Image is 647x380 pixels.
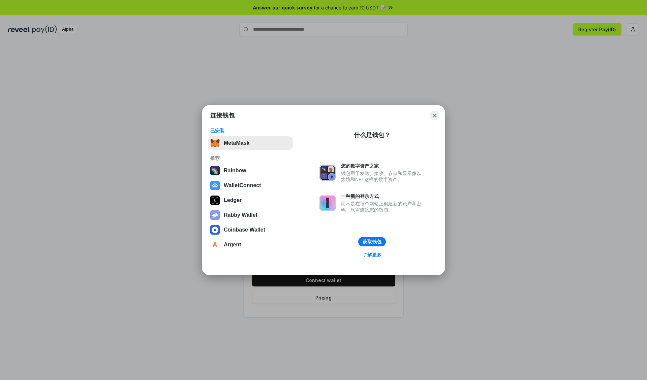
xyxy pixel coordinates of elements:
[208,194,293,207] button: Ledger
[224,168,246,174] div: Rainbow
[210,166,220,175] img: svg+xml,%3Csvg%20width%3D%22120%22%20height%3D%22120%22%20viewBox%3D%220%200%20120%20120%22%20fil...
[319,165,336,181] img: svg+xml,%3Csvg%20xmlns%3D%22http%3A%2F%2Fwww.w3.org%2F2000%2Fsvg%22%20fill%3D%22none%22%20viewBox...
[208,238,293,251] button: Argent
[354,131,390,139] div: 什么是钱包？
[363,239,381,245] div: 获取钱包
[208,208,293,222] button: Rabby Wallet
[224,212,257,218] div: Rabby Wallet
[341,201,425,213] div: 而不是在每个网站上创建新的账户和密码，只需连接您的钱包。
[210,210,220,220] img: svg+xml,%3Csvg%20xmlns%3D%22http%3A%2F%2Fwww.w3.org%2F2000%2Fsvg%22%20fill%3D%22none%22%20viewBox...
[208,223,293,237] button: Coinbase Wallet
[210,240,220,249] img: svg+xml,%3Csvg%20width%3D%2228%22%20height%3D%2228%22%20viewBox%3D%220%200%2028%2028%22%20fill%3D...
[224,242,241,248] div: Argent
[224,227,265,233] div: Coinbase Wallet
[210,155,291,161] div: 推荐
[363,252,381,258] div: 了解更多
[208,179,293,192] button: WalletConnect
[341,163,425,169] div: 您的数字资产之家
[319,195,336,211] img: svg+xml,%3Csvg%20xmlns%3D%22http%3A%2F%2Fwww.w3.org%2F2000%2Fsvg%22%20fill%3D%22none%22%20viewBox...
[359,250,386,259] a: 了解更多
[210,225,220,235] img: svg+xml,%3Csvg%20width%3D%2228%22%20height%3D%2228%22%20viewBox%3D%220%200%2028%2028%22%20fill%3D...
[358,237,386,246] button: 获取钱包
[210,196,220,205] img: svg+xml,%3Csvg%20xmlns%3D%22http%3A%2F%2Fwww.w3.org%2F2000%2Fsvg%22%20width%3D%2228%22%20height%3...
[341,193,425,199] div: 一种新的登录方式
[224,197,242,203] div: Ledger
[341,170,425,182] div: 钱包用于发送、接收、存储和显示像以太坊和NFT这样的数字资产。
[224,140,249,146] div: MetaMask
[430,111,439,120] button: Close
[208,164,293,177] button: Rainbow
[224,182,261,188] div: WalletConnect
[210,138,220,148] img: svg+xml,%3Csvg%20fill%3D%22none%22%20height%3D%2233%22%20viewBox%3D%220%200%2035%2033%22%20width%...
[210,181,220,190] img: svg+xml,%3Csvg%20width%3D%2228%22%20height%3D%2228%22%20viewBox%3D%220%200%2028%2028%22%20fill%3D...
[208,136,293,150] button: MetaMask
[210,128,291,134] div: 已安装
[210,111,235,119] h1: 连接钱包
